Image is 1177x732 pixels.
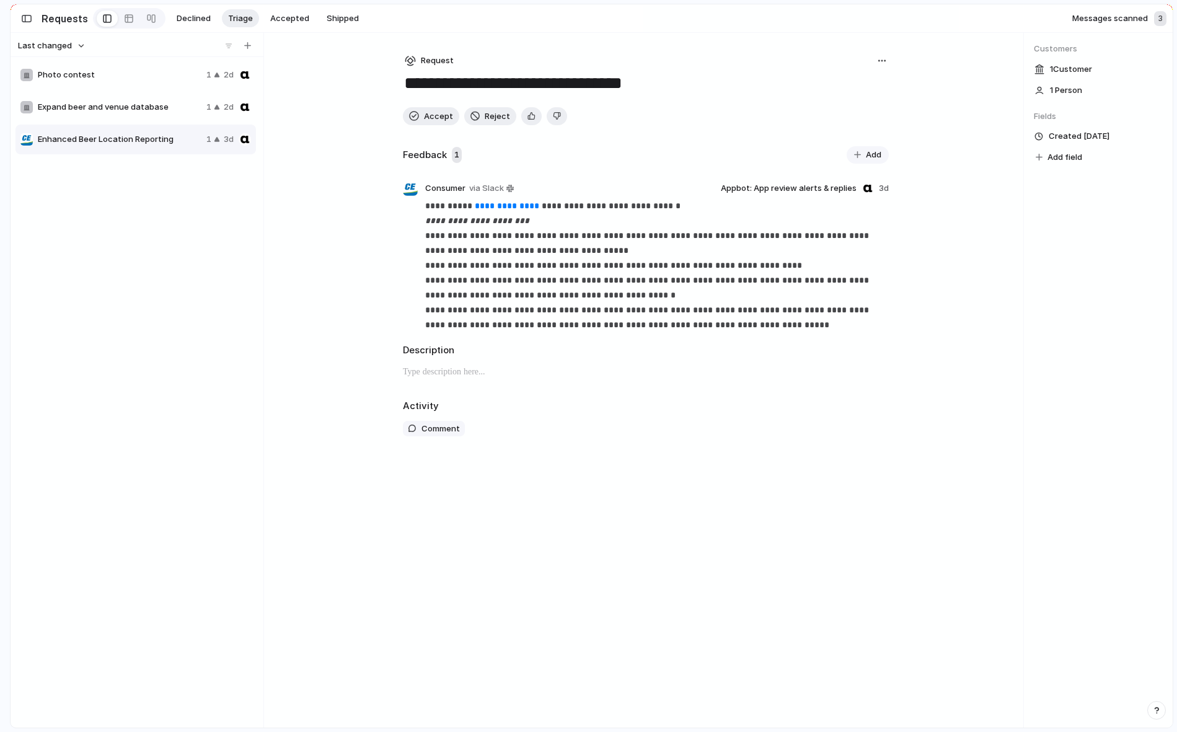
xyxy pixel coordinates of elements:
[403,343,889,358] h2: Description
[403,53,456,69] button: Request
[38,101,201,113] span: Expand beer and venue database
[403,421,465,437] button: Comment
[224,101,234,113] span: 2d
[485,110,510,123] span: Reject
[1072,12,1148,25] span: Messages scanned
[424,110,453,123] span: Accept
[421,55,454,67] span: Request
[1034,149,1084,165] button: Add field
[1034,110,1163,123] span: Fields
[469,182,504,195] span: via Slack
[42,11,88,26] h2: Requests
[403,107,459,126] button: Accept
[222,9,259,28] button: Triage
[224,69,234,81] span: 2d
[206,69,211,81] span: 1
[721,182,857,195] span: Appbot: App review alerts & replies
[452,147,462,163] span: 1
[866,149,881,161] span: Add
[228,12,253,25] span: Triage
[879,182,889,195] span: 3d
[177,12,211,25] span: Declined
[38,69,201,81] span: Photo contest
[403,148,447,162] h2: Feedback
[327,12,359,25] span: Shipped
[421,423,460,435] span: Comment
[1050,84,1082,97] span: 1 Person
[1154,11,1166,26] div: 3
[1050,63,1092,76] span: 1 Customer
[38,133,201,146] span: Enhanced Beer Location Reporting
[206,101,211,113] span: 1
[464,107,516,126] button: Reject
[206,133,211,146] span: 1
[224,133,234,146] span: 3d
[1047,151,1082,164] span: Add field
[320,9,365,28] button: Shipped
[847,146,889,164] button: Add
[18,40,72,52] span: Last changed
[170,9,217,28] button: Declined
[1034,43,1163,55] span: Customers
[264,9,315,28] button: Accepted
[16,38,87,54] button: Last changed
[403,399,439,413] h2: Activity
[1049,130,1109,143] span: Created [DATE]
[467,181,516,196] a: via Slack
[270,12,309,25] span: Accepted
[425,182,465,195] span: Consumer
